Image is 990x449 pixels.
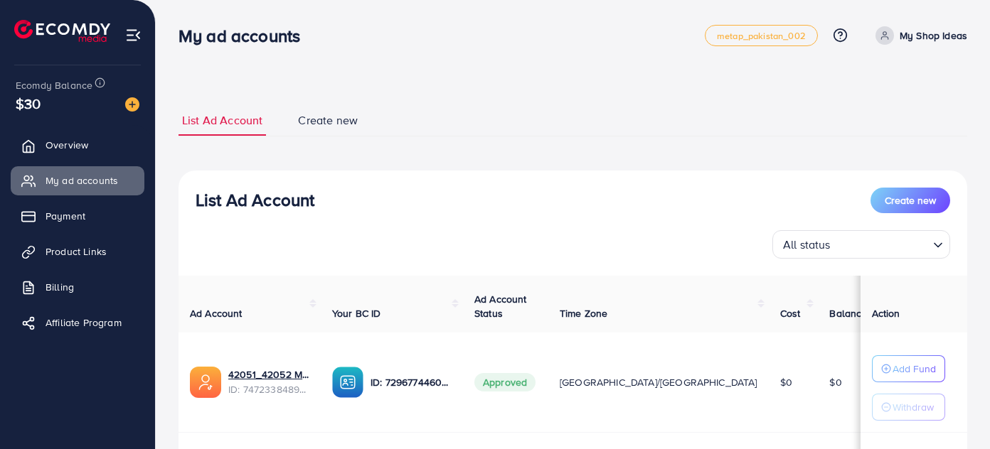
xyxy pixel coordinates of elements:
span: Ad Account [190,306,243,320]
span: Affiliate Program [46,315,122,330]
span: $0 [829,375,841,389]
p: My Shop Ideas [900,27,967,44]
p: ID: 7296774460420456449 [371,374,452,391]
span: Your BC ID [332,306,381,320]
span: Balance [829,306,867,320]
a: My ad accounts [11,166,144,195]
a: Product Links [11,237,144,266]
a: My Shop Ideas [870,26,967,45]
img: menu [125,27,142,43]
span: Product Links [46,244,107,259]
span: Cost [780,306,801,320]
span: All status [780,234,834,255]
iframe: Chat [930,385,979,438]
span: $30 [16,93,41,114]
p: Withdraw [893,399,934,416]
h3: List Ad Account [196,190,314,210]
a: Payment [11,202,144,230]
a: 42051_42052 My Shop Ideas_1739789387725 [228,367,309,382]
span: Billing [46,280,74,294]
span: Ad Account Status [474,292,527,320]
img: logo [14,20,110,42]
p: Add Fund [893,360,936,377]
span: Payment [46,209,85,223]
span: $0 [780,375,792,389]
span: [GEOGRAPHIC_DATA]/[GEOGRAPHIC_DATA] [560,375,757,389]
span: Approved [474,373,536,391]
button: Add Fund [872,355,945,382]
span: Create new [298,112,358,129]
button: Withdraw [872,394,945,421]
span: Ecomdy Balance [16,78,92,92]
button: Create new [871,188,950,213]
div: Search for option [772,230,950,259]
a: Affiliate Program [11,308,144,337]
span: Overview [46,138,88,152]
span: List Ad Account [182,112,262,129]
span: ID: 7472338489627934736 [228,382,309,396]
a: metap_pakistan_002 [705,25,818,46]
img: ic-ba-acc.ded83a64.svg [332,367,363,398]
span: metap_pakistan_002 [717,31,806,40]
span: Time Zone [560,306,607,320]
img: image [125,97,139,112]
span: Action [872,306,900,320]
h3: My ad accounts [179,26,312,46]
input: Search for option [835,232,927,255]
span: Create new [885,193,936,207]
span: My ad accounts [46,173,118,188]
a: Billing [11,273,144,301]
img: ic-ads-acc.e4c84228.svg [190,367,221,398]
a: Overview [11,131,144,159]
div: <span class='underline'>42051_42052 My Shop Ideas_1739789387725</span></br>7472338489627934736 [228,367,309,396]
